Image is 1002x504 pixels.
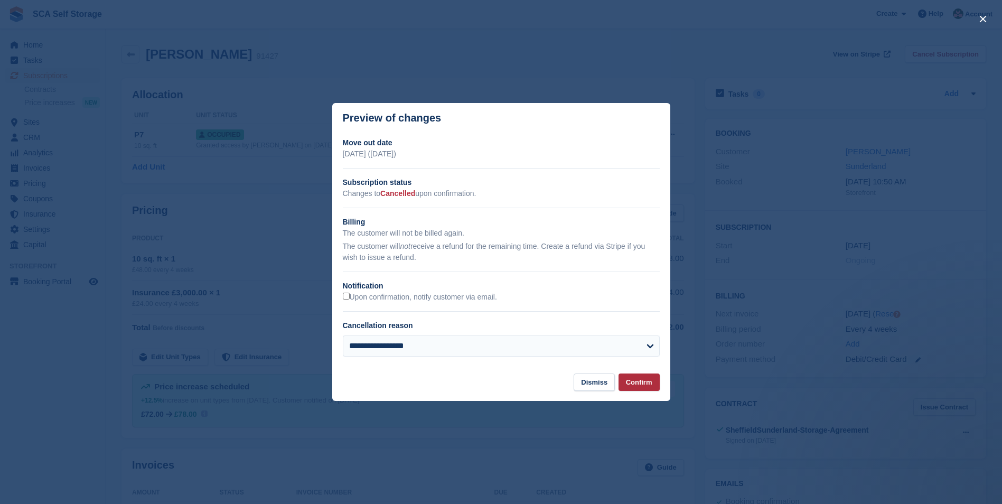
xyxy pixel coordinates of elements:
h2: Billing [343,217,660,228]
p: The customer will not be billed again. [343,228,660,239]
button: close [975,11,991,27]
label: Cancellation reason [343,321,413,330]
p: The customer will receive a refund for the remaining time. Create a refund via Stripe if you wish... [343,241,660,263]
input: Upon confirmation, notify customer via email. [343,293,350,300]
p: Preview of changes [343,112,442,124]
h2: Move out date [343,137,660,148]
em: not [400,242,410,250]
h2: Subscription status [343,177,660,188]
button: Dismiss [574,374,615,391]
p: Changes to upon confirmation. [343,188,660,199]
p: [DATE] ([DATE]) [343,148,660,160]
h2: Notification [343,281,660,292]
span: Cancelled [380,189,415,198]
button: Confirm [619,374,660,391]
label: Upon confirmation, notify customer via email. [343,293,497,302]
